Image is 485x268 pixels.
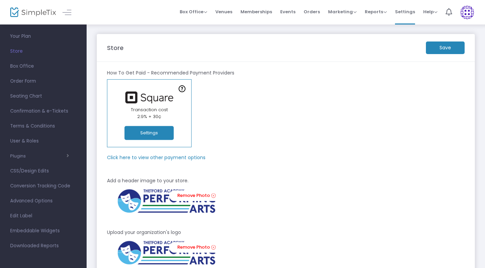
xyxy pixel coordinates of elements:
[137,113,161,120] span: 2.9% + 30¢
[122,91,176,103] img: square.png
[215,3,232,20] span: Venues
[107,69,234,77] m-panel-subtitle: How To Get Paid - Recommended Payment Providers
[180,9,207,15] span: Box Office
[328,9,357,15] span: Marketing
[10,32,76,41] span: Your Plan
[179,85,185,92] img: question-mark
[169,242,222,253] a: Remove Photo
[10,153,69,159] button: Plugins
[365,9,387,15] span: Reports
[107,229,181,236] m-panel-subtitle: Upload your organization's logo
[107,177,188,184] m-panel-subtitle: Add a header image to your store.
[10,167,76,175] span: CSS/Design Edits
[131,106,168,113] span: Transaction cost
[10,62,76,71] span: Box Office
[10,122,76,131] span: Terms & Conditions
[169,190,222,201] a: Remove Photo
[10,227,76,235] span: Embeddable Widgets
[280,3,295,20] span: Events
[125,126,174,140] button: Settings
[240,3,272,20] span: Memberships
[10,47,76,56] span: Store
[107,43,124,52] m-panel-title: Store
[10,212,76,220] span: Edit Label
[10,77,76,86] span: Order Form
[107,154,205,161] m-panel-subtitle: Click here to view other payment options
[107,239,226,267] img: Untitleddesign.png
[10,241,76,250] span: Downloaded Reports
[10,92,76,101] span: Seating Chart
[426,41,465,54] m-button: Save
[423,9,437,15] span: Help
[10,182,76,190] span: Conversion Tracking Code
[395,3,415,20] span: Settings
[10,107,76,116] span: Confirmation & e-Tickets
[304,3,320,20] span: Orders
[10,137,76,146] span: User & Roles
[10,197,76,205] span: Advanced Options
[107,187,226,216] img: Untitleddesign.png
